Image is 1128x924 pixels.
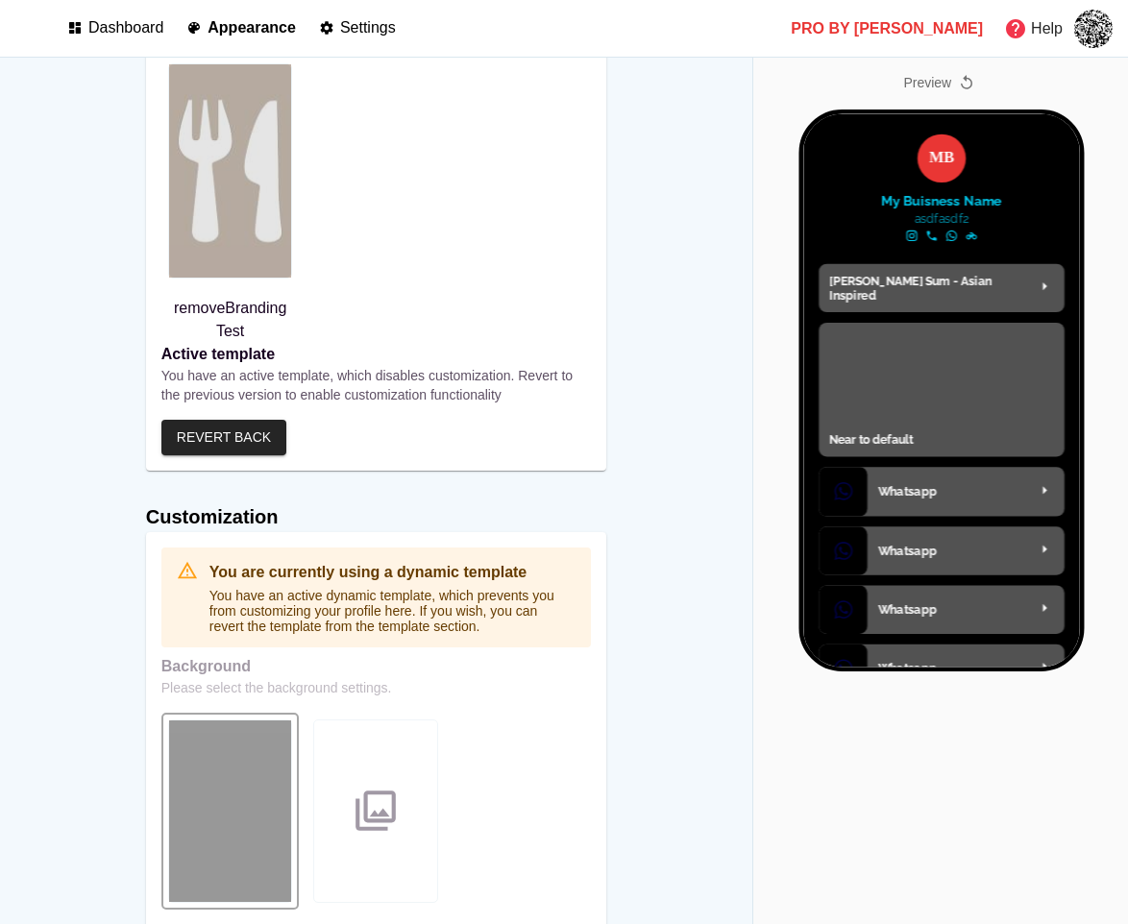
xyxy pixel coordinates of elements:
h2: Whatsapp [83,411,251,426]
h2: Whatsapp [83,477,251,493]
p: Pro by [PERSON_NAME] [791,17,983,40]
p: Active template [161,343,591,366]
h2: Whatsapp [83,608,251,623]
h6: Customization [146,501,606,532]
p: Help [1031,17,1063,40]
h2: Near to default [29,353,279,369]
p: You have an active dynamic template, which prevents you from customizing your profile here. If yo... [209,588,576,634]
a: Appearance [186,15,296,41]
a: Settings [319,15,396,41]
a: Dashboard [67,15,163,41]
p: Settings [340,19,396,36]
h2: Whatsapp [83,543,251,558]
p: You have an active template, which disables customization. Revert to the previous version to enab... [161,366,591,404]
p: removeBranding Test [161,297,300,343]
span: Revert back [177,426,271,450]
iframe: Mobile Preview [802,114,1079,668]
p: Appearance [208,19,296,36]
p: You are currently using a dynamic template [209,561,576,584]
div: You cannot select this template [168,63,293,279]
p: Dashboard [88,19,163,36]
img: images%2FLjxwOS6sCZeAR0uHPVnB913h3h83%2Fuser.png [1074,10,1113,48]
a: Help [998,12,1068,46]
button: Revert back [161,420,286,455]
